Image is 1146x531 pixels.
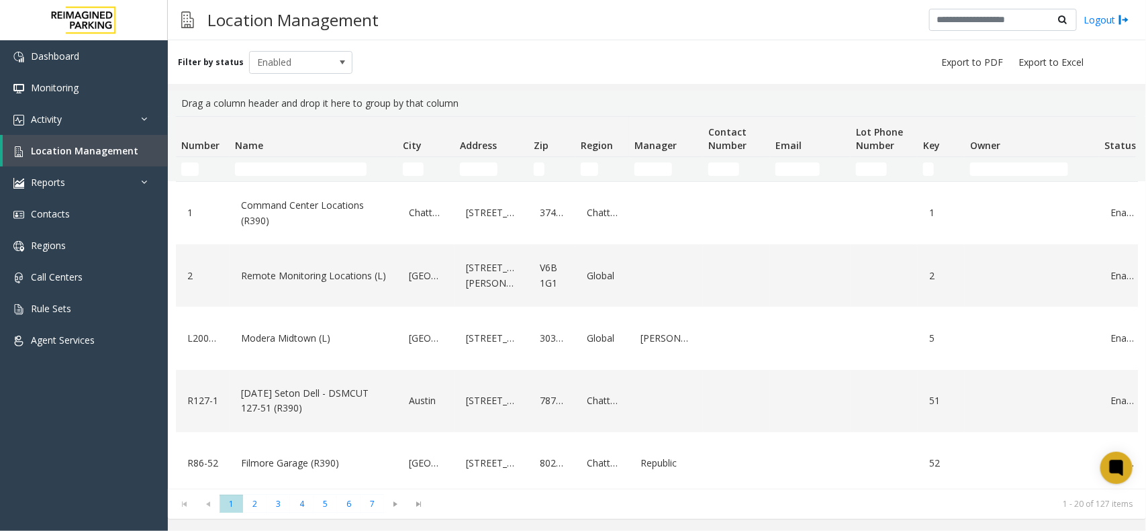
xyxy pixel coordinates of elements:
[536,257,567,294] a: V6B 1G1
[31,50,79,62] span: Dashboard
[1018,56,1084,69] span: Export to Excel
[536,202,567,224] a: 37402
[250,52,332,73] span: Enabled
[230,157,397,181] td: Name Filter
[1099,157,1146,181] td: Status Filter
[926,328,957,349] a: 5
[13,336,24,346] img: 'icon'
[1107,452,1138,474] a: Enabled
[314,495,337,513] span: Page 5
[176,157,230,181] td: Number Filter
[387,499,405,510] span: Go to the next page
[536,328,567,349] a: 30309
[181,3,194,36] img: pageIcon
[583,452,621,474] a: Chattanooga
[965,157,1099,181] td: Owner Filter
[536,452,567,474] a: 80206
[926,390,957,412] a: 51
[970,139,1000,152] span: Owner
[184,265,222,287] a: 2
[201,3,385,36] h3: Location Management
[405,265,446,287] a: [GEOGRAPHIC_DATA]
[405,202,446,224] a: Chattanooga
[1107,328,1138,349] a: Enabled
[1084,13,1129,27] a: Logout
[405,452,446,474] a: [GEOGRAPHIC_DATA]
[31,207,70,220] span: Contacts
[403,162,424,176] input: City Filter
[13,146,24,157] img: 'icon'
[290,495,314,513] span: Page 4
[463,202,520,224] a: [STREET_ADDRESS]
[970,162,1068,176] input: Owner Filter
[184,390,222,412] a: R127-1
[13,273,24,283] img: 'icon'
[851,157,918,181] td: Lot Phone Number Filter
[13,304,24,315] img: 'icon'
[583,265,621,287] a: Global
[184,202,222,224] a: 1
[856,126,903,152] span: Lot Phone Number
[13,241,24,252] img: 'icon'
[13,52,24,62] img: 'icon'
[178,56,244,68] label: Filter by status
[463,452,520,474] a: [STREET_ADDRESS]
[238,328,389,349] a: Modera Midtown (L)
[31,334,95,346] span: Agent Services
[13,115,24,126] img: 'icon'
[184,452,222,474] a: R86-52
[267,495,290,513] span: Page 3
[235,162,367,176] input: Name Filter
[1107,390,1138,412] a: Enabled
[581,139,613,152] span: Region
[13,83,24,94] img: 'icon'
[703,157,770,181] td: Contact Number Filter
[856,162,887,176] input: Lot Phone Number Filter
[1118,13,1129,27] img: logout
[1013,53,1089,72] button: Export to Excel
[926,452,957,474] a: 52
[637,452,695,474] a: Republic
[13,209,24,220] img: 'icon'
[637,328,695,349] a: [PERSON_NAME]
[176,91,1138,116] div: Drag a column header and drop it here to group by that column
[634,139,677,152] span: Manager
[238,195,389,232] a: Command Center Locations (R390)
[361,495,384,513] span: Page 7
[410,499,428,510] span: Go to the last page
[238,452,389,474] a: Filmore Garage (R390)
[708,126,747,152] span: Contact Number
[1099,117,1146,157] th: Status
[384,495,408,514] span: Go to the next page
[583,202,621,224] a: Chattanooga
[534,162,544,176] input: Zip Filter
[405,328,446,349] a: [GEOGRAPHIC_DATA]
[936,53,1008,72] button: Export to PDF
[460,162,497,176] input: Address Filter
[408,495,431,514] span: Go to the last page
[926,265,957,287] a: 2
[455,157,528,181] td: Address Filter
[31,176,65,189] span: Reports
[463,257,520,294] a: [STREET_ADDRESS][PERSON_NAME]
[463,328,520,349] a: [STREET_ADDRESS]
[31,113,62,126] span: Activity
[238,265,389,287] a: Remote Monitoring Locations (L)
[629,157,703,181] td: Manager Filter
[536,390,567,412] a: 78701
[337,495,361,513] span: Page 6
[926,202,957,224] a: 1
[31,144,138,157] span: Location Management
[168,116,1146,489] div: Data table
[184,328,222,349] a: L20000500
[31,271,83,283] span: Call Centers
[397,157,455,181] td: City Filter
[923,139,940,152] span: Key
[3,135,168,166] a: Location Management
[528,157,575,181] td: Zip Filter
[770,157,851,181] td: Email Filter
[181,162,199,176] input: Number Filter
[581,162,598,176] input: Region Filter
[439,498,1133,510] kendo-pager-info: 1 - 20 of 127 items
[31,302,71,315] span: Rule Sets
